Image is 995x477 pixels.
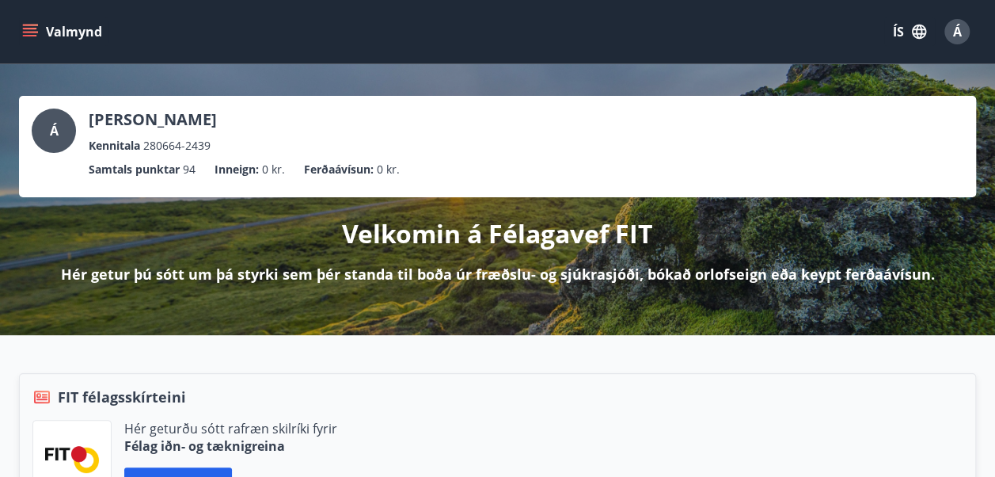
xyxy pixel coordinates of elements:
[884,17,935,46] button: ÍS
[89,161,180,178] p: Samtals punktar
[938,13,976,51] button: Á
[89,137,140,155] p: Kennitala
[143,137,211,155] span: 280664-2439
[124,420,337,437] p: Hér geturðu sótt rafræn skilríki fyrir
[58,387,186,407] span: FIT félagsskírteini
[61,264,935,284] p: Hér getur þú sótt um þá styrki sem þér standa til boða úr fræðslu- og sjúkrasjóði, bókað orlofsei...
[50,122,59,139] span: Á
[953,23,962,40] span: Á
[262,161,285,178] span: 0 kr.
[304,161,374,178] p: Ferðaávísun :
[89,109,217,131] p: [PERSON_NAME]
[377,161,400,178] span: 0 kr.
[45,446,99,472] img: FPQVkF9lTnNbbaRSFyT17YYeljoOGk5m51IhT0bO.png
[183,161,196,178] span: 94
[124,437,337,455] p: Félag iðn- og tæknigreina
[342,216,653,251] p: Velkomin á Félagavef FIT
[215,161,259,178] p: Inneign :
[19,17,108,46] button: menu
